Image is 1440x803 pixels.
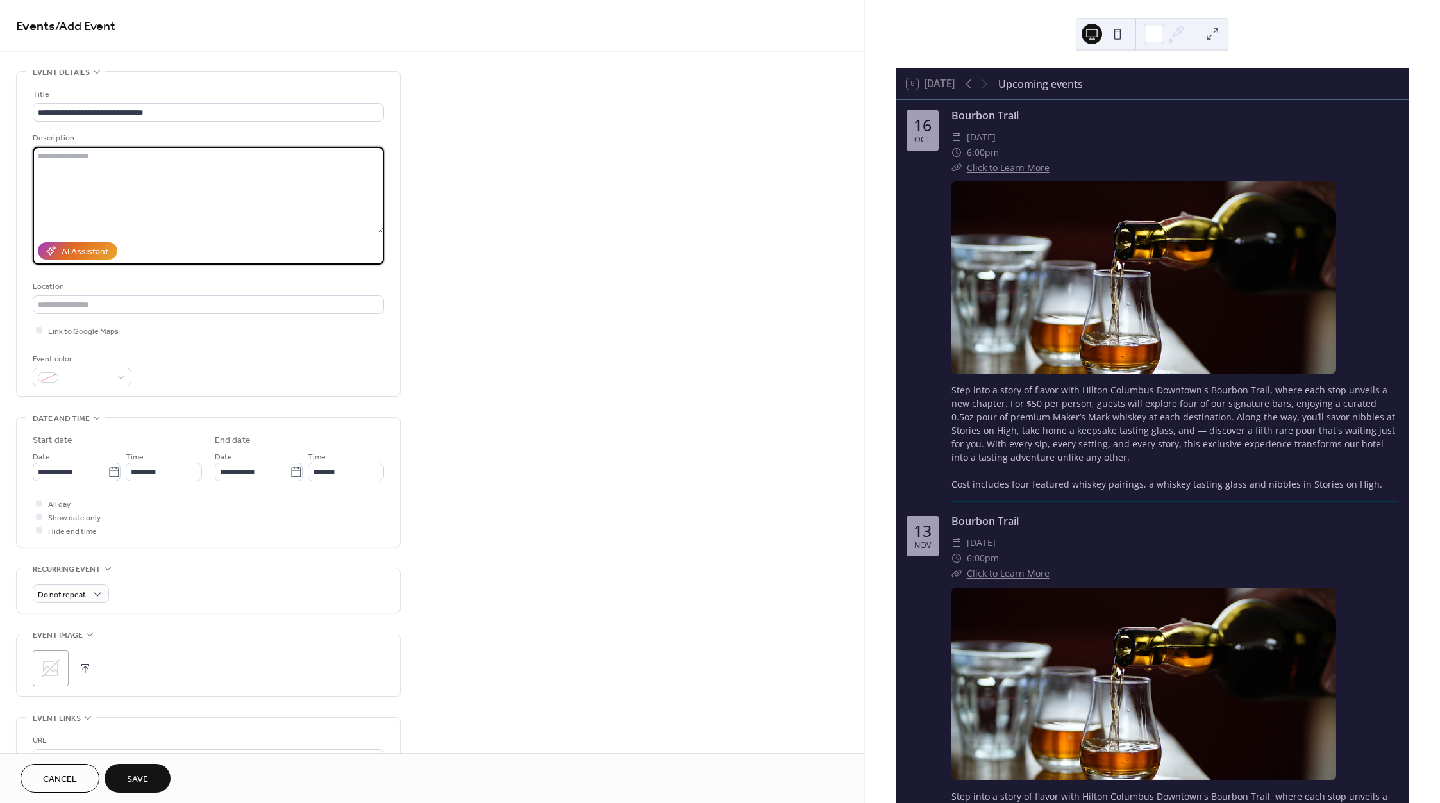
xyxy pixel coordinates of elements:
[33,66,90,79] span: Event details
[21,764,99,793] button: Cancel
[967,551,999,566] span: 6:00pm
[33,734,381,747] div: URL
[967,145,999,160] span: 6:00pm
[105,764,171,793] button: Save
[967,567,1050,579] a: Click to Learn More
[33,650,69,686] div: ;
[33,451,50,464] span: Date
[951,108,1019,122] a: Bourbon Trail
[308,451,326,464] span: Time
[33,434,72,447] div: Start date
[951,535,962,551] div: ​
[43,773,77,786] span: Cancel
[951,145,962,160] div: ​
[33,712,81,725] span: Event links
[951,514,1019,528] a: Bourbon Trail
[127,773,148,786] span: Save
[215,451,232,464] span: Date
[38,588,86,602] span: Do not repeat
[914,523,932,539] div: 13
[33,88,381,101] div: Title
[48,511,101,525] span: Show date only
[55,14,115,39] span: / Add Event
[126,451,144,464] span: Time
[914,136,930,144] div: Oct
[951,551,962,566] div: ​
[33,352,129,366] div: Event color
[951,566,962,581] div: ​
[967,161,1050,174] a: Click to Learn More
[62,245,108,259] div: AI Assistant
[998,76,1083,92] div: Upcoming events
[215,434,251,447] div: End date
[48,525,97,538] span: Hide end time
[951,160,962,176] div: ​
[967,129,996,145] span: [DATE]
[967,535,996,551] span: [DATE]
[951,129,962,145] div: ​
[914,542,931,550] div: Nov
[16,14,55,39] a: Events
[33,629,83,642] span: Event image
[38,242,117,260] button: AI Assistant
[33,131,381,145] div: Description
[33,412,90,426] span: Date and time
[48,325,119,338] span: Link to Google Maps
[914,117,932,133] div: 16
[951,383,1398,491] div: Step into a story of flavor with Hilton Columbus Downtown's Bourbon Trail, where each stop unveil...
[33,280,381,294] div: Location
[33,563,101,576] span: Recurring event
[48,498,71,511] span: All day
